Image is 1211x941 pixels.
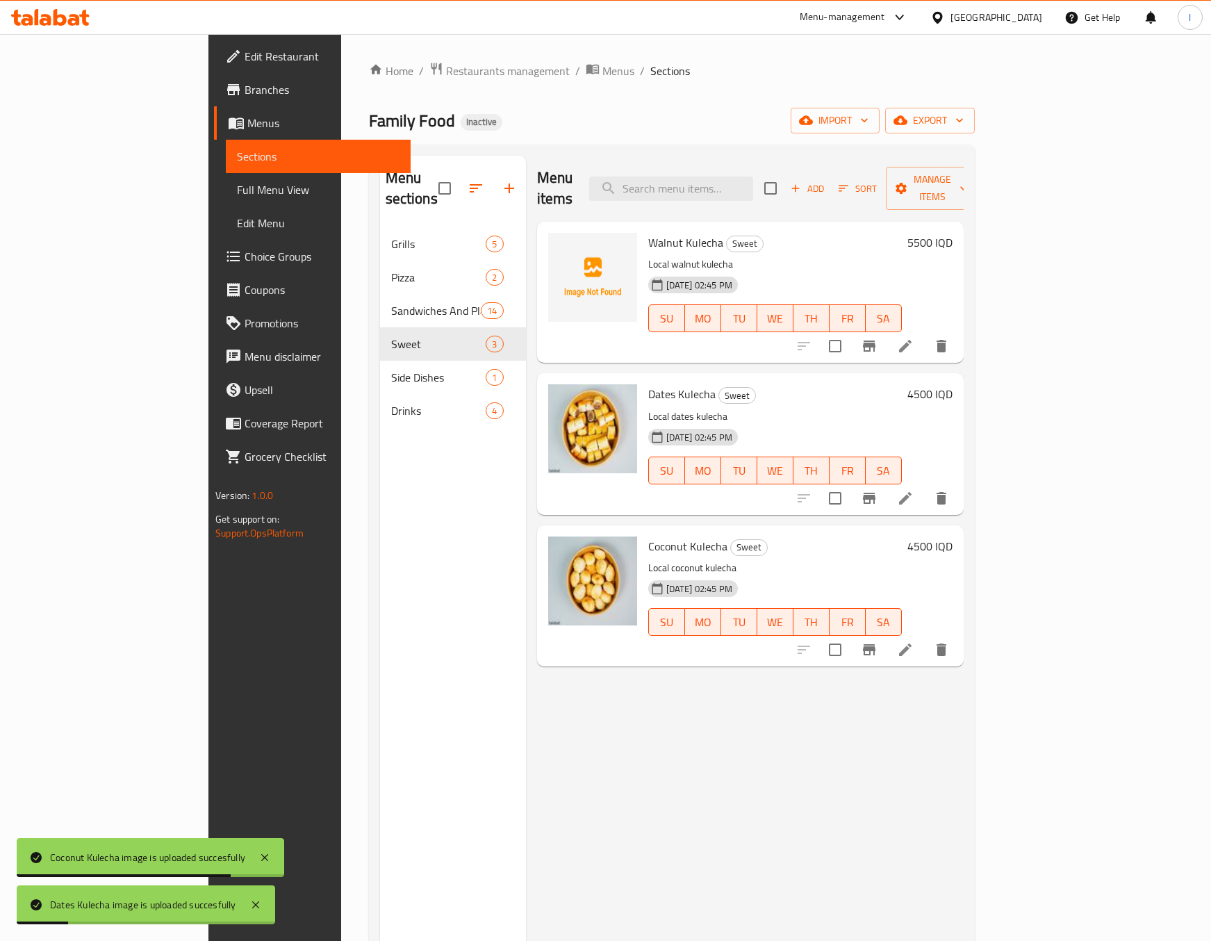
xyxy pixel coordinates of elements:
div: Sweet [718,387,756,404]
span: Sweet [727,236,763,252]
div: Side Dishes1 [380,361,526,394]
span: SA [871,461,896,481]
div: Drinks4 [380,394,526,427]
span: Edit Menu [237,215,399,231]
span: MO [691,461,716,481]
span: TH [799,461,824,481]
h6: 4500 IQD [907,384,953,404]
a: Edit menu item [897,338,914,354]
button: TU [721,304,757,332]
div: Grills5 [380,227,526,261]
span: [DATE] 02:45 PM [661,582,738,596]
button: MO [685,304,721,332]
a: Menus [586,62,634,80]
span: 1 [486,371,502,384]
button: TU [721,457,757,484]
span: MO [691,309,716,329]
button: SU [648,457,685,484]
span: WE [763,461,788,481]
span: Get support on: [215,510,279,528]
button: FR [830,457,866,484]
a: Promotions [214,306,411,340]
li: / [640,63,645,79]
span: Sweet [731,539,767,555]
nav: Menu sections [380,222,526,433]
p: Local dates kulecha [648,408,902,425]
div: items [486,236,503,252]
span: SA [871,612,896,632]
a: Upsell [214,373,411,407]
a: Support.OpsPlatform [215,524,304,542]
button: SA [866,608,902,636]
span: Select to update [821,484,850,513]
span: TU [727,461,752,481]
span: Sort [839,181,877,197]
button: SA [866,457,902,484]
span: SU [654,309,679,329]
button: SU [648,608,685,636]
a: Full Menu View [226,173,411,206]
span: Edit Restaurant [245,48,399,65]
button: TH [793,608,830,636]
div: Sweet [726,236,764,252]
span: Add item [785,178,830,199]
span: 3 [486,338,502,351]
button: delete [925,482,958,515]
span: WE [763,309,788,329]
span: MO [691,612,716,632]
img: Coconut Kulecha [548,537,637,625]
img: Walnut Kulecha [548,233,637,322]
span: FR [835,612,860,632]
span: TH [799,309,824,329]
span: export [896,112,964,129]
p: Local coconut kulecha [648,559,902,577]
img: Dates Kulecha [548,384,637,473]
button: import [791,108,880,133]
div: Sweet [730,539,768,556]
span: Sort sections [459,172,493,205]
a: Coupons [214,273,411,306]
span: FR [835,309,860,329]
input: search [589,177,753,201]
a: Sections [226,140,411,173]
button: Branch-specific-item [852,633,886,666]
a: Grocery Checklist [214,440,411,473]
button: WE [757,608,793,636]
span: l [1189,10,1191,25]
a: Menu disclaimer [214,340,411,373]
button: MO [685,608,721,636]
span: Select to update [821,635,850,664]
div: Inactive [461,114,502,131]
span: Pizza [391,269,486,286]
span: SU [654,461,679,481]
a: Coverage Report [214,407,411,440]
span: 5 [486,238,502,251]
span: Choice Groups [245,248,399,265]
a: Edit Menu [226,206,411,240]
span: Sections [650,63,690,79]
span: Coverage Report [245,415,399,432]
span: WE [763,612,788,632]
button: TH [793,304,830,332]
div: Sweet3 [380,327,526,361]
span: Sections [237,148,399,165]
h6: 4500 IQD [907,537,953,556]
span: Add [789,181,826,197]
span: Menus [602,63,634,79]
div: Coconut Kulecha image is uploaded succesfully [50,850,245,865]
span: Dates Kulecha [648,384,716,404]
span: Select section [756,174,785,203]
span: import [802,112,868,129]
span: Sort items [830,178,886,199]
span: 14 [481,304,502,318]
span: [DATE] 02:45 PM [661,279,738,292]
span: Select to update [821,332,850,361]
button: Branch-specific-item [852,482,886,515]
span: Grills [391,236,486,252]
span: FR [835,461,860,481]
span: Drinks [391,402,486,419]
span: Version: [215,486,249,505]
div: Sandwiches And Platter14 [380,294,526,327]
span: Menus [247,115,399,131]
span: Menu disclaimer [245,348,399,365]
